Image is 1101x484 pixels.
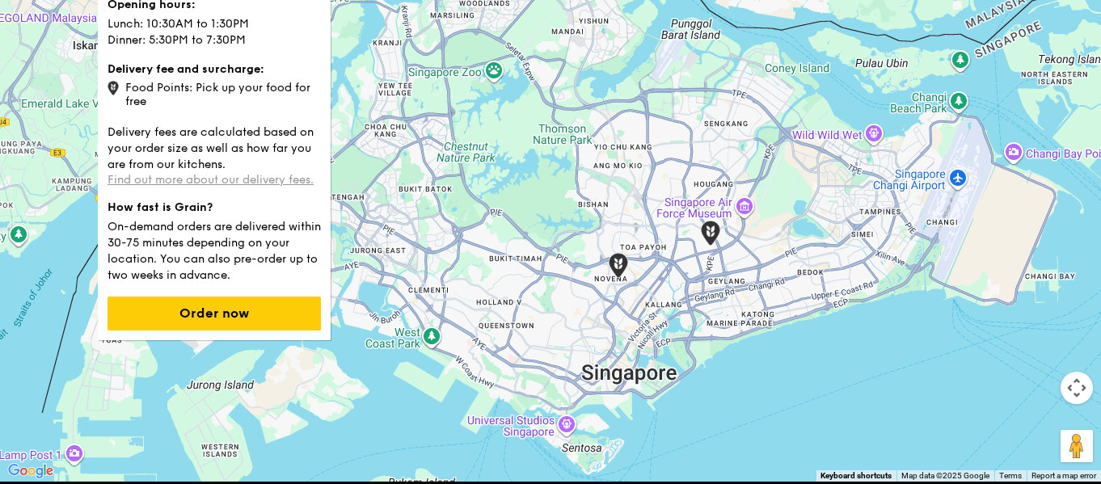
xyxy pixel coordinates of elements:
a: Order now [108,307,321,321]
button: Map camera controls [1061,372,1093,404]
a: Report a map error [1031,471,1096,480]
button: Order now [108,297,321,330]
div: Food Points: Pick up your food for free [108,78,321,108]
button: Drag Pegman onto the map to open Street View [1061,430,1093,462]
span: Map data ©2025 Google [901,471,989,480]
button: Keyboard shortcuts [820,470,892,482]
a: Find out more about our delivery fees. [108,173,314,187]
img: Google [4,461,57,482]
img: icon-grain-marker.0ca718ca.png [108,81,119,95]
strong: How fast is Grain? [108,200,213,214]
p: Delivery fees are calculated based on your order size as well as how far you are from our kitchens. [108,121,321,173]
a: Terms [999,471,1022,480]
a: Open this area in Google Maps (opens a new window) [4,461,57,482]
strong: Delivery fee and surcharge: [108,62,264,76]
p: On-demand orders are delivered within 30-75 minutes depending on your location. You can also pre-... [108,216,321,284]
p: Lunch: 10:30AM to 1:30PM Dinner: 5:30PM to 7:30PM [108,13,321,48]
